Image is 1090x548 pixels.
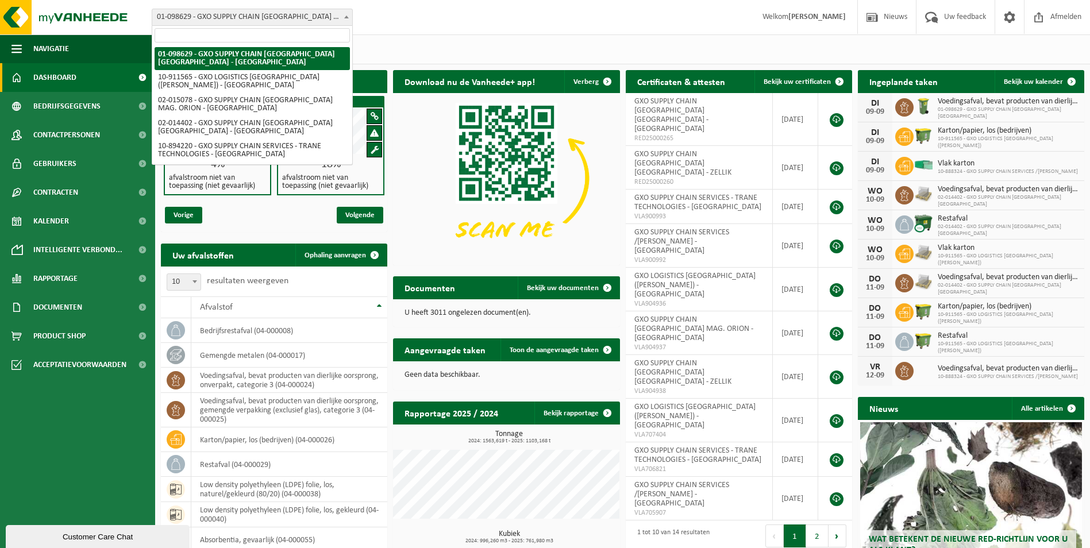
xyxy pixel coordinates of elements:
[773,477,818,520] td: [DATE]
[784,524,806,547] button: 1
[995,70,1083,93] a: Bekijk uw kalender
[510,346,599,354] span: Toon de aangevraagde taken
[33,178,78,207] span: Contracten
[634,228,729,255] span: GXO SUPPLY CHAIN SERVICES /[PERSON_NAME] - [GEOGRAPHIC_DATA]
[773,190,818,224] td: [DATE]
[527,284,599,292] span: Bekijk uw documenten
[167,273,201,291] span: 10
[938,341,1079,354] span: 10-911565 - GXO LOGISTICS [GEOGRAPHIC_DATA] ([PERSON_NAME])
[534,402,619,424] a: Bekijk rapportage
[634,508,764,518] span: VLA705907
[634,481,729,508] span: GXO SUPPLY CHAIN SERVICES /[PERSON_NAME] - [GEOGRAPHIC_DATA]
[634,343,764,352] span: VLA904937
[191,318,387,343] td: bedrijfsrestafval (04-000008)
[864,187,887,196] div: WO
[191,477,387,502] td: low density polyethyleen (LDPE) folie, los, naturel/gekleurd (80/20) (04-000038)
[33,63,76,92] span: Dashboard
[518,276,619,299] a: Bekijk uw documenten
[155,139,350,162] li: 10-894220 - GXO SUPPLY CHAIN SERVICES - TRANE TECHNOLOGIES - [GEOGRAPHIC_DATA]
[191,452,387,477] td: restafval (04-000029)
[914,160,933,170] img: HK-XP-30-GN-00
[938,159,1078,168] span: Vlak karton
[938,185,1079,194] span: Voedingsafval, bevat producten van dierlijke oorsprong, gemengde verpakking (exc...
[938,168,1078,175] span: 10-888324 - GXO SUPPLY CHAIN SERVICES /[PERSON_NAME]
[938,194,1079,208] span: 02-014402 - GXO SUPPLY CHAIN [GEOGRAPHIC_DATA] [GEOGRAPHIC_DATA]
[191,393,387,427] td: voedingsafval, bevat producten van dierlijke oorsprong, gemengde verpakking (exclusief glas), cat...
[337,207,383,223] span: Volgende
[191,427,387,452] td: karton/papier, los (bedrijven) (04-000026)
[864,225,887,233] div: 10-09
[634,177,764,187] span: RED25000260
[938,311,1079,325] span: 10-911565 - GXO LOGISTICS [GEOGRAPHIC_DATA] ([PERSON_NAME])
[282,174,379,190] h4: afvalstroom niet van toepassing (niet gevaarlijk)
[33,207,69,236] span: Kalender
[864,157,887,167] div: DI
[864,362,887,372] div: VR
[634,359,731,386] span: GXO SUPPLY CHAIN [GEOGRAPHIC_DATA] [GEOGRAPHIC_DATA] - ZELLIK
[938,253,1079,267] span: 10-911565 - GXO LOGISTICS [GEOGRAPHIC_DATA] ([PERSON_NAME])
[914,243,933,263] img: LP-PA-00000-WDN-11
[1004,78,1063,86] span: Bekijk uw kalender
[773,268,818,311] td: [DATE]
[914,126,933,145] img: WB-1100-HPE-GN-50
[864,372,887,380] div: 12-09
[773,442,818,477] td: [DATE]
[634,465,764,474] span: VLA706821
[33,350,126,379] span: Acceptatievoorwaarden
[788,13,846,21] strong: [PERSON_NAME]
[393,338,497,361] h2: Aangevraagde taken
[165,207,202,223] span: Vorige
[393,402,510,424] h2: Rapportage 2025 / 2024
[938,244,1079,253] span: Vlak karton
[773,146,818,190] td: [DATE]
[169,174,266,190] h4: afvalstroom niet van toepassing (niet gevaarlijk)
[33,121,100,149] span: Contactpersonen
[938,126,1079,136] span: Karton/papier, los (bedrijven)
[634,272,756,299] span: GXO LOGISTICS [GEOGRAPHIC_DATA] ([PERSON_NAME]) - [GEOGRAPHIC_DATA]
[864,245,887,254] div: WO
[305,252,366,259] span: Ophaling aanvragen
[938,331,1079,341] span: Restafval
[207,276,288,285] label: resultaten weergeven
[864,108,887,116] div: 09-09
[295,244,386,267] a: Ophaling aanvragen
[864,137,887,145] div: 09-09
[864,99,887,108] div: DI
[33,264,78,293] span: Rapportage
[393,93,619,263] img: Download de VHEPlus App
[152,9,353,26] span: 01-098629 - GXO SUPPLY CHAIN ANTWERP NV - ANTWERPEN
[634,299,764,308] span: VLA904936
[858,70,949,92] h2: Ingeplande taken
[829,524,846,547] button: Next
[864,304,887,313] div: DO
[914,184,933,204] img: LP-PA-00000-WDN-11
[634,212,764,221] span: VLA900993
[191,368,387,393] td: voedingsafval, bevat producten van dierlijke oorsprong, onverpakt, categorie 3 (04-000024)
[864,275,887,284] div: DO
[399,538,619,544] span: 2024: 996,260 m3 - 2025: 761,980 m3
[626,70,737,92] h2: Certificaten & attesten
[938,373,1079,380] span: 10-888324 - GXO SUPPLY CHAIN SERVICES /[PERSON_NAME]
[864,342,887,350] div: 11-09
[914,302,933,321] img: WB-1100-HPE-GN-50
[938,223,1079,237] span: 02-014402 - GXO SUPPLY CHAIN [GEOGRAPHIC_DATA] [GEOGRAPHIC_DATA]
[33,149,76,178] span: Gebruikers
[764,78,831,86] span: Bekijk uw certificaten
[500,338,619,361] a: Toon de aangevraagde taken
[773,311,818,355] td: [DATE]
[938,364,1079,373] span: Voedingsafval, bevat producten van dierlijke oorsprong, onverpakt, categorie 3
[765,524,784,547] button: Previous
[634,387,764,396] span: VLA904938
[806,524,829,547] button: 2
[33,236,122,264] span: Intelligente verbond...
[155,47,350,70] li: 01-098629 - GXO SUPPLY CHAIN [GEOGRAPHIC_DATA] [GEOGRAPHIC_DATA] - [GEOGRAPHIC_DATA]
[634,315,753,342] span: GXO SUPPLY CHAIN [GEOGRAPHIC_DATA] MAG. ORION - [GEOGRAPHIC_DATA]
[773,224,818,268] td: [DATE]
[191,343,387,368] td: gemengde metalen (04-000017)
[634,403,756,430] span: GXO LOGISTICS [GEOGRAPHIC_DATA] ([PERSON_NAME]) - [GEOGRAPHIC_DATA]
[864,196,887,204] div: 10-09
[938,97,1079,106] span: Voedingsafval, bevat producten van dierlijke oorsprong, onverpakt, categorie 3
[864,333,887,342] div: DO
[200,303,233,312] span: Afvalstof
[864,128,887,137] div: DI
